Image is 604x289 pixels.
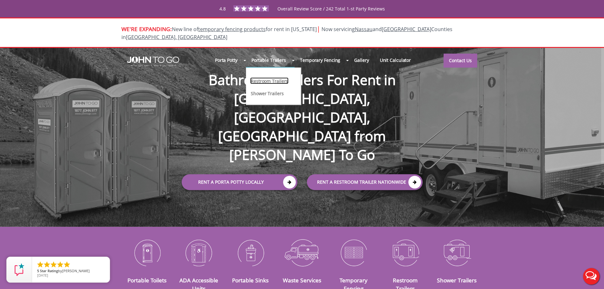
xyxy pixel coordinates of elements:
[232,276,269,284] a: Portable Sinks
[62,268,90,273] span: [PERSON_NAME]
[384,236,426,269] img: Restroom-Trailers-icon_N.png
[444,54,477,68] a: Contact Us
[277,6,385,24] span: Overall Review Score / 242 Total 1-st Party Reviews
[63,261,71,268] li: 
[198,26,266,33] a: temporary fencing products
[40,268,58,273] span: Star Rating
[374,53,417,67] a: Unit Calculator
[382,26,431,33] a: [GEOGRAPHIC_DATA]
[13,263,26,276] img: Review Rating
[127,276,166,284] a: Portable Toilets
[333,236,375,269] img: Temporary-Fencing-cion_N.png
[126,34,227,41] a: [GEOGRAPHIC_DATA], [GEOGRAPHIC_DATA]
[250,77,289,84] a: Restroom Trailers
[37,268,39,273] span: 5
[121,26,452,41] span: Now servicing and Counties in
[121,25,172,33] span: WE'RE EXPANDING:
[579,264,604,289] button: Live Chat
[246,53,291,67] a: Portable Trailers
[229,236,271,269] img: Portable-Sinks-icon_N.png
[126,236,168,269] img: Portable-Toilets-icon_N.png
[355,26,373,33] a: Nassau
[349,53,374,67] a: Gallery
[283,276,321,284] a: Waste Services
[437,276,477,284] a: Shower Trailers
[50,261,57,268] li: 
[436,236,478,269] img: Shower-Trailers-icon_N.png
[43,261,51,268] li: 
[56,261,64,268] li: 
[219,6,226,12] span: 4.8
[121,26,452,41] span: New line of for rent in [US_STATE]
[182,174,297,190] a: Rent a Porta Potty Locally
[127,56,179,67] img: JOHN to go
[37,269,105,273] span: by
[307,174,423,190] a: rent a RESTROOM TRAILER Nationwide
[295,53,346,67] a: Temporary Fencing
[250,90,284,96] a: Shower Trailers
[210,53,243,67] a: Porta Potty
[37,273,48,278] span: [DATE]
[317,24,320,33] span: |
[178,236,220,269] img: ADA-Accessible-Units-icon_N.png
[36,261,44,268] li: 
[281,236,323,269] img: Waste-Services-icon_N.png
[175,50,429,164] h1: Bathroom Trailers For Rent in [GEOGRAPHIC_DATA], [GEOGRAPHIC_DATA], [GEOGRAPHIC_DATA] from [PERSO...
